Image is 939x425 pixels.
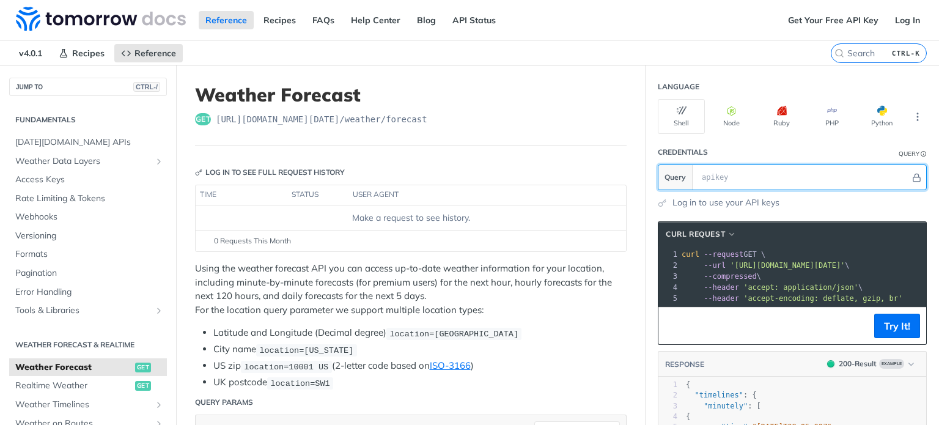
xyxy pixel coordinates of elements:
[213,342,627,357] li: City name
[908,108,927,126] button: More Languages
[15,155,151,168] span: Weather Data Layers
[216,113,427,125] span: https://api.tomorrow.io/v4/weather/forecast
[9,377,167,395] a: Realtime Weatherget
[15,305,151,317] span: Tools & Libraries
[912,111,923,122] svg: More ellipsis
[704,272,757,281] span: --compressed
[15,399,151,411] span: Weather Timelines
[665,317,682,335] button: Copy to clipboard
[12,44,49,62] span: v4.0.1
[704,250,743,259] span: --request
[658,390,677,401] div: 2
[758,99,805,134] button: Ruby
[921,151,927,157] i: Information
[9,190,167,208] a: Rate Limiting & Tokens
[9,358,167,377] a: Weather Forecastget
[682,250,699,259] span: curl
[821,358,920,370] button: 200200-ResultExample
[682,261,850,270] span: \
[446,11,503,29] a: API Status
[196,185,287,205] th: time
[682,250,765,259] span: GET \
[704,261,726,270] span: --url
[704,294,739,303] span: --header
[696,165,910,190] input: apikey
[213,359,627,373] li: US zip (2-letter code based on )
[682,272,761,281] span: \
[287,185,348,205] th: status
[666,229,725,240] span: cURL Request
[686,412,690,421] span: {
[808,99,855,134] button: PHP
[781,11,885,29] a: Get Your Free API Key
[270,379,330,388] span: location=SW1
[658,99,705,134] button: Shell
[9,208,167,226] a: Webhooks
[665,358,705,371] button: RESPONSE
[154,306,164,316] button: Show subpages for Tools & Libraries
[672,196,779,209] a: Log in to use your API keys
[686,380,690,389] span: {
[15,174,164,186] span: Access Keys
[195,167,345,178] div: Log in to see full request history
[15,211,164,223] span: Webhooks
[9,114,167,125] h2: Fundamentals
[9,396,167,414] a: Weather TimelinesShow subpages for Weather Timelines
[9,245,167,264] a: Formats
[213,375,627,390] li: UK postcode
[15,380,132,392] span: Realtime Weather
[244,362,328,371] span: location=10001 US
[658,81,699,92] div: Language
[348,185,602,205] th: user agent
[410,11,443,29] a: Blog
[658,293,679,304] div: 5
[135,363,151,372] span: get
[839,358,877,369] div: 200 - Result
[15,248,164,261] span: Formats
[195,397,253,408] div: Query Params
[133,82,160,92] span: CTRL-/
[9,283,167,301] a: Error Handling
[708,99,755,134] button: Node
[665,172,686,183] span: Query
[730,261,845,270] span: '[URL][DOMAIN_NAME][DATE]'
[201,212,621,224] div: Make a request to see history.
[9,171,167,189] a: Access Keys
[743,283,858,292] span: 'accept: application/json'
[257,11,303,29] a: Recipes
[9,152,167,171] a: Weather Data LayersShow subpages for Weather Data Layers
[114,44,183,62] a: Reference
[686,391,757,399] span: : {
[658,271,679,282] div: 3
[430,360,471,371] a: ISO-3166
[259,346,353,355] span: location=[US_STATE]
[16,7,186,31] img: Tomorrow.io Weather API Docs
[214,235,291,246] span: 0 Requests This Month
[899,149,927,158] div: QueryInformation
[658,147,708,158] div: Credentials
[344,11,407,29] a: Help Center
[9,227,167,245] a: Versioning
[15,286,164,298] span: Error Handling
[834,48,844,58] svg: Search
[134,48,176,59] span: Reference
[213,326,627,340] li: Latitude and Longitude (Decimal degree)
[15,136,164,149] span: [DATE][DOMAIN_NAME] APIs
[195,169,202,176] svg: Key
[658,380,677,390] div: 1
[15,193,164,205] span: Rate Limiting & Tokens
[658,260,679,271] div: 2
[743,294,902,303] span: 'accept-encoding: deflate, gzip, br'
[15,230,164,242] span: Versioning
[9,301,167,320] a: Tools & LibrariesShow subpages for Tools & Libraries
[9,133,167,152] a: [DATE][DOMAIN_NAME] APIs
[827,360,834,368] span: 200
[154,400,164,410] button: Show subpages for Weather Timelines
[15,361,132,374] span: Weather Forecast
[154,157,164,166] button: Show subpages for Weather Data Layers
[135,381,151,391] span: get
[888,11,927,29] a: Log In
[9,339,167,350] h2: Weather Forecast & realtime
[879,359,904,369] span: Example
[686,402,761,410] span: : [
